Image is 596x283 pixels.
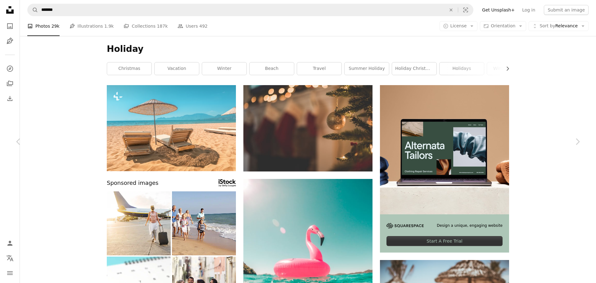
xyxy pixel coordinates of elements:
[502,62,509,75] button: scroll list to the right
[392,62,436,75] a: holiday christmas
[544,5,589,15] button: Submit an image
[199,23,208,30] span: 492
[491,23,515,28] span: Orientation
[243,262,372,268] a: pink flamingo swim ring on body of water in summer
[202,62,246,75] a: winter
[540,23,578,29] span: Relevance
[107,43,509,55] h1: Holiday
[107,62,151,75] a: christmas
[4,62,16,75] a: Explore
[380,85,509,253] a: Design a unique, engaging websiteStart A Free Trial
[380,85,509,214] img: file-1707885205802-88dd96a21c72image
[4,77,16,90] a: Collections
[487,62,531,75] a: winter holiday
[386,223,424,228] img: file-1705255347840-230a6ab5bca9image
[450,23,467,28] span: License
[440,62,484,75] a: holidays
[4,20,16,32] a: Photos
[107,191,171,255] img: Back view of a woman walking towards the plane, ready to board and begin her vacation
[386,236,503,246] div: Start A Free Trial
[540,23,555,28] span: Sort by
[480,21,526,31] button: Orientation
[4,267,16,279] button: Menu
[70,16,114,36] a: Illustrations 1.9k
[444,4,458,16] button: Clear
[157,23,168,30] span: 187k
[518,5,539,15] a: Log in
[4,237,16,249] a: Log in / Sign up
[107,85,236,171] img: Sunbed and parasol on empty sandy beach during low season, or early in the morning. Sea and ocean...
[155,62,199,75] a: vacation
[440,21,478,31] button: License
[4,35,16,47] a: Illustrations
[124,16,168,36] a: Collections 187k
[104,23,114,30] span: 1.9k
[478,5,518,15] a: Get Unsplash+
[178,16,207,36] a: Users 492
[297,62,341,75] a: travel
[107,179,158,188] span: Sponsored images
[437,223,503,228] span: Design a unique, engaging website
[4,92,16,105] a: Download History
[243,85,372,171] img: closeup photo of baubles on christmas tree
[28,4,38,16] button: Search Unsplash
[107,125,236,131] a: Sunbed and parasol on empty sandy beach during low season, or early in the morning. Sea and ocean...
[529,21,589,31] button: Sort byRelevance
[4,252,16,264] button: Language
[243,125,372,131] a: closeup photo of baubles on christmas tree
[559,112,596,171] a: Next
[345,62,389,75] a: summer holiday
[172,191,236,255] img: Family running on a beach
[250,62,294,75] a: beach
[458,4,473,16] button: Visual search
[27,4,473,16] form: Find visuals sitewide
